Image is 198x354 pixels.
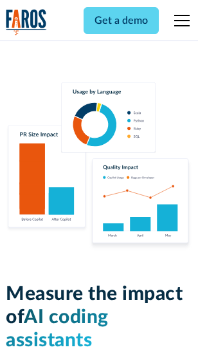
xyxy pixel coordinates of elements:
h1: Measure the impact of [6,283,192,352]
img: Charts tracking GitHub Copilot's usage and impact on velocity and quality [6,82,192,252]
img: Logo of the analytics and reporting company Faros. [6,9,47,35]
div: menu [166,5,192,36]
a: Get a demo [84,7,159,34]
span: AI coding assistants [6,308,109,350]
a: home [6,9,47,35]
